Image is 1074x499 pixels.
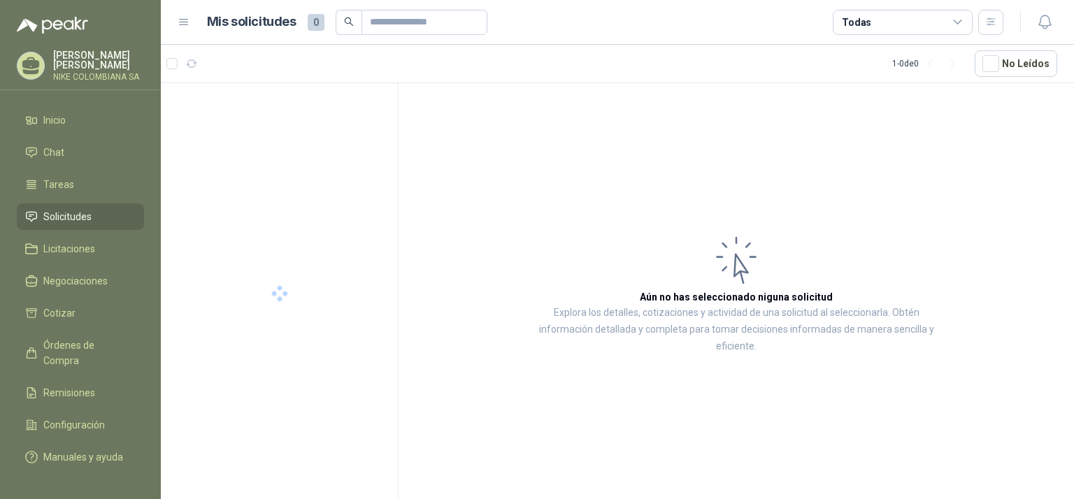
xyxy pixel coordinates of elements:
span: Cotizar [43,305,76,321]
p: [PERSON_NAME] [PERSON_NAME] [53,50,144,70]
p: NIKE COLOMBIANA SA [53,73,144,81]
span: Manuales y ayuda [43,449,123,465]
span: Solicitudes [43,209,92,224]
div: 1 - 0 de 0 [892,52,964,75]
span: Licitaciones [43,241,95,256]
a: Inicio [17,107,144,133]
img: Logo peakr [17,17,88,34]
a: Remisiones [17,379,144,406]
h1: Mis solicitudes [207,12,296,32]
a: Órdenes de Compra [17,332,144,374]
a: Cotizar [17,300,144,326]
a: Chat [17,139,144,166]
span: Tareas [43,177,74,192]
span: Negociaciones [43,273,108,289]
a: Solicitudes [17,203,144,230]
a: Configuración [17,412,144,438]
a: Licitaciones [17,236,144,262]
span: Chat [43,145,64,160]
div: Todas [842,15,871,30]
button: No Leídos [975,50,1057,77]
span: Configuración [43,417,105,433]
span: Inicio [43,113,66,128]
a: Manuales y ayuda [17,444,144,470]
p: Explora los detalles, cotizaciones y actividad de una solicitud al seleccionarla. Obtén informaci... [538,305,934,355]
span: search [344,17,354,27]
a: Tareas [17,171,144,198]
a: Negociaciones [17,268,144,294]
span: Remisiones [43,385,95,400]
span: 0 [308,14,324,31]
span: Órdenes de Compra [43,338,131,368]
h3: Aún no has seleccionado niguna solicitud [640,289,833,305]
